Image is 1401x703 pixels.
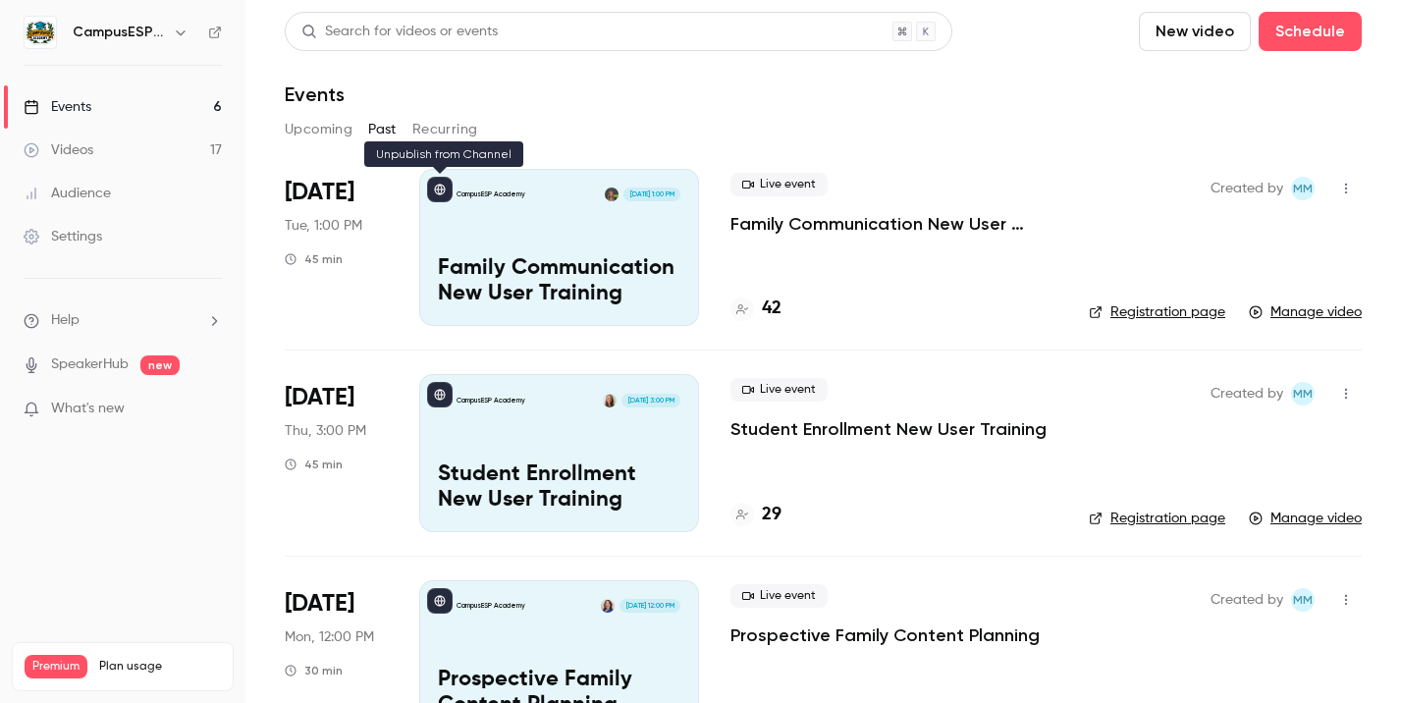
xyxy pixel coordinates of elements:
img: CampusESP Academy [25,17,56,48]
div: Sep 18 Thu, 3:00 PM (America/New York) [285,374,388,531]
span: Mairin Matthews [1291,588,1315,612]
div: Events [24,97,91,117]
a: Manage video [1249,509,1362,528]
span: [DATE] [285,177,354,208]
a: Family Communication New User Training [730,212,1057,236]
span: Mairin Matthews [1291,382,1315,406]
a: Family Communication New User TrainingCampusESP AcademyMira Gandhi[DATE] 1:00 PMFamily Communicat... [419,169,699,326]
img: Kerri Meeks-Griffin [601,599,615,613]
span: MM [1293,382,1313,406]
span: MM [1293,177,1313,200]
div: Audience [24,184,111,203]
a: Prospective Family Content Planning [730,623,1040,647]
a: Registration page [1089,509,1225,528]
img: Mira Gandhi [605,188,619,201]
a: Registration page [1089,302,1225,322]
h1: Events [285,82,345,106]
div: 45 min [285,251,343,267]
span: Help [51,310,80,331]
h4: 42 [762,296,781,322]
span: [DATE] 3:00 PM [621,394,679,407]
span: Live event [730,173,828,196]
div: Settings [24,227,102,246]
div: 30 min [285,663,343,678]
span: Tue, 1:00 PM [285,216,362,236]
button: Upcoming [285,114,352,145]
span: Plan usage [99,659,221,675]
span: Mon, 12:00 PM [285,627,374,647]
span: [DATE] [285,588,354,620]
p: Student Enrollment New User Training [438,462,680,514]
span: [DATE] [285,382,354,413]
a: 42 [730,296,781,322]
h6: CampusESP Academy [73,23,165,42]
span: Created by [1211,382,1283,406]
span: MM [1293,588,1313,612]
a: Manage video [1249,302,1362,322]
span: Created by [1211,177,1283,200]
a: Student Enrollment New User Training [730,417,1047,441]
div: Videos [24,140,93,160]
p: CampusESP Academy [457,396,525,406]
p: CampusESP Academy [457,601,525,611]
span: What's new [51,399,125,419]
span: [DATE] 1:00 PM [623,188,679,201]
p: Family Communication New User Training [438,256,680,307]
span: [DATE] 12:00 PM [620,599,679,613]
span: Live event [730,584,828,608]
a: SpeakerHub [51,354,129,375]
button: Recurring [412,114,478,145]
li: help-dropdown-opener [24,310,222,331]
span: Live event [730,378,828,402]
span: new [140,355,180,375]
button: Schedule [1259,12,1362,51]
p: CampusESP Academy [457,189,525,199]
span: Premium [25,655,87,678]
button: Past [368,114,397,145]
a: 29 [730,502,781,528]
a: Student Enrollment New User TrainingCampusESP AcademyMairin Matthews[DATE] 3:00 PMStudent Enrollm... [419,374,699,531]
div: 45 min [285,457,343,472]
span: Mairin Matthews [1291,177,1315,200]
span: Created by [1211,588,1283,612]
img: Mairin Matthews [603,394,617,407]
iframe: Noticeable Trigger [198,401,222,418]
h4: 29 [762,502,781,528]
div: Search for videos or events [301,22,498,42]
span: Thu, 3:00 PM [285,421,366,441]
button: New video [1139,12,1251,51]
div: Sep 23 Tue, 1:00 PM (America/New York) [285,169,388,326]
